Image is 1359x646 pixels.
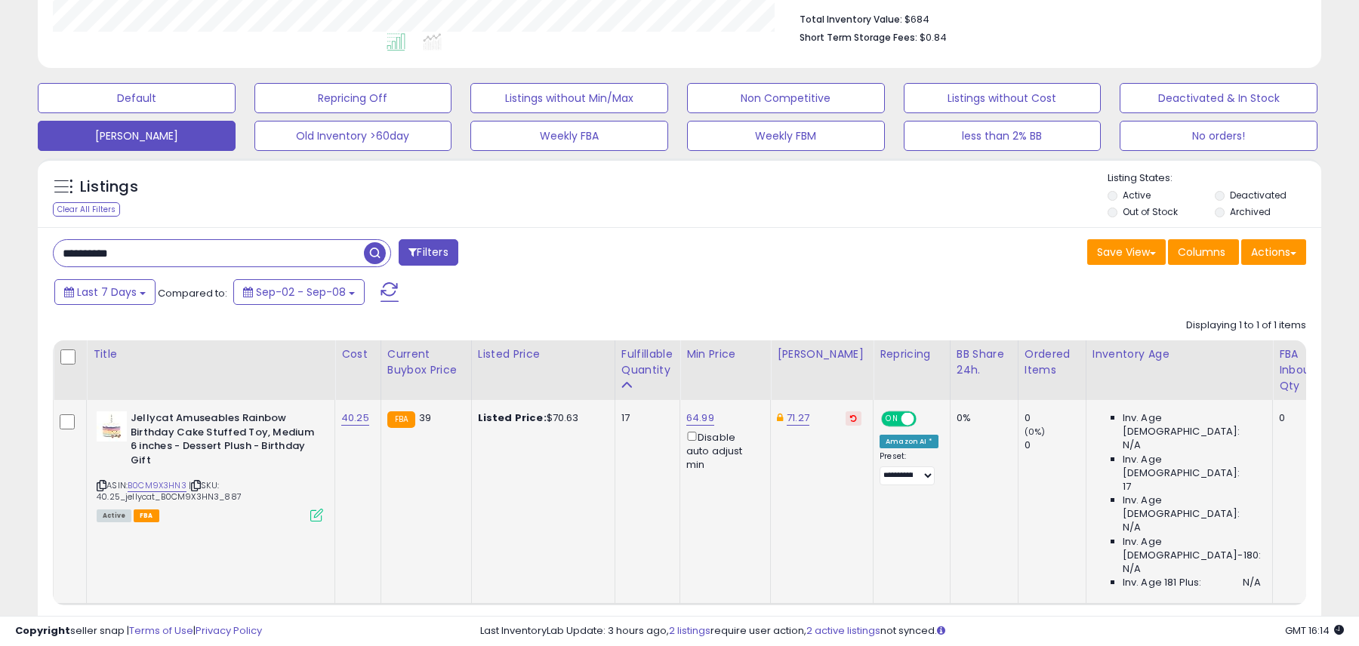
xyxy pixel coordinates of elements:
small: (0%) [1025,426,1046,438]
span: Compared to: [158,286,227,300]
div: ASIN: [97,411,323,520]
div: Fulfillable Quantity [621,346,673,378]
b: Total Inventory Value: [800,13,902,26]
div: Min Price [686,346,764,362]
a: B0CM9X3HN3 [128,479,186,492]
button: No orders! [1120,121,1317,151]
label: Active [1123,189,1151,201]
button: less than 2% BB [904,121,1102,151]
strong: Copyright [15,623,70,638]
label: Out of Stock [1123,205,1178,218]
span: OFF [914,413,938,426]
button: Repricing Off [254,83,452,113]
span: 17 [1123,480,1131,494]
div: Title [93,346,328,362]
span: Columns [1178,245,1225,260]
span: Inv. Age [DEMOGRAPHIC_DATA]-180: [1123,535,1261,562]
b: Jellycat Amuseables Rainbow Birthday Cake Stuffed Toy, Medium 6 inches - Dessert Plush - Birthday... [131,411,314,471]
p: Listing States: [1108,171,1320,186]
div: 0 [1025,438,1086,452]
li: $684 [800,9,1295,27]
span: Last 7 Days [77,285,137,300]
div: 0% [957,411,1006,425]
button: Save View [1087,239,1166,265]
span: $0.84 [920,30,947,45]
span: N/A [1123,521,1141,534]
button: Deactivated & In Stock [1120,83,1317,113]
span: All listings currently available for purchase on Amazon [97,509,131,522]
div: 17 [621,411,668,425]
div: FBA inbound Qty [1279,346,1324,394]
button: Listings without Cost [904,83,1102,113]
span: 2025-09-16 16:14 GMT [1285,623,1344,638]
span: FBA [134,509,159,522]
div: 0 [1279,411,1319,425]
div: Repricing [880,346,944,362]
button: Weekly FBA [470,121,668,151]
div: seller snap | | [15,624,262,638]
button: Sep-02 - Sep-08 [233,279,365,305]
label: Deactivated [1230,189,1287,201]
span: Inv. Age [DEMOGRAPHIC_DATA]: [1123,494,1261,521]
span: ON [883,413,901,426]
div: [PERSON_NAME] [777,346,867,362]
button: Filters [399,239,458,266]
div: Preset: [880,451,938,485]
button: Last 7 Days [54,279,156,305]
h5: Listings [80,177,138,198]
span: Inv. Age [DEMOGRAPHIC_DATA]: [1123,411,1261,438]
small: FBA [387,411,415,428]
img: 31Ek6dGvpmL._SL40_.jpg [97,411,127,441]
button: Default [38,83,236,113]
a: Privacy Policy [196,623,262,638]
a: 40.25 [341,411,369,426]
a: 2 active listings [806,623,880,638]
button: Columns [1168,239,1239,265]
button: Weekly FBM [687,121,885,151]
div: Inventory Age [1092,346,1266,362]
b: Short Term Storage Fees: [800,31,917,44]
span: Inv. Age 181 Plus: [1123,576,1202,589]
div: Amazon AI * [880,435,938,448]
button: Actions [1241,239,1306,265]
button: Old Inventory >60day [254,121,452,151]
div: Ordered Items [1025,346,1080,378]
span: | SKU: 40.25_jellycat_B0CM9X3HN3_887 [97,479,242,502]
button: Non Competitive [687,83,885,113]
label: Archived [1230,205,1271,218]
button: Listings without Min/Max [470,83,668,113]
div: BB Share 24h. [957,346,1012,378]
div: Disable auto adjust min [686,429,759,472]
span: N/A [1243,576,1261,589]
div: Last InventoryLab Update: 3 hours ago, require user action, not synced. [480,624,1344,638]
span: N/A [1123,562,1141,576]
a: 64.99 [686,411,714,426]
span: N/A [1123,438,1141,452]
span: Inv. Age [DEMOGRAPHIC_DATA]: [1123,453,1261,480]
div: $70.63 [478,411,603,425]
div: Cost [341,346,374,362]
div: Current Buybox Price [387,346,465,378]
div: Clear All Filters [53,202,120,217]
div: Listed Price [478,346,609,362]
a: Terms of Use [129,623,193,638]
b: Listed Price: [478,411,547,425]
span: 39 [419,411,431,425]
span: Sep-02 - Sep-08 [256,285,346,300]
a: 71.27 [787,411,809,426]
button: [PERSON_NAME] [38,121,236,151]
div: 0 [1025,411,1086,425]
div: Displaying 1 to 1 of 1 items [1186,318,1306,333]
a: 2 listings [669,623,710,638]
